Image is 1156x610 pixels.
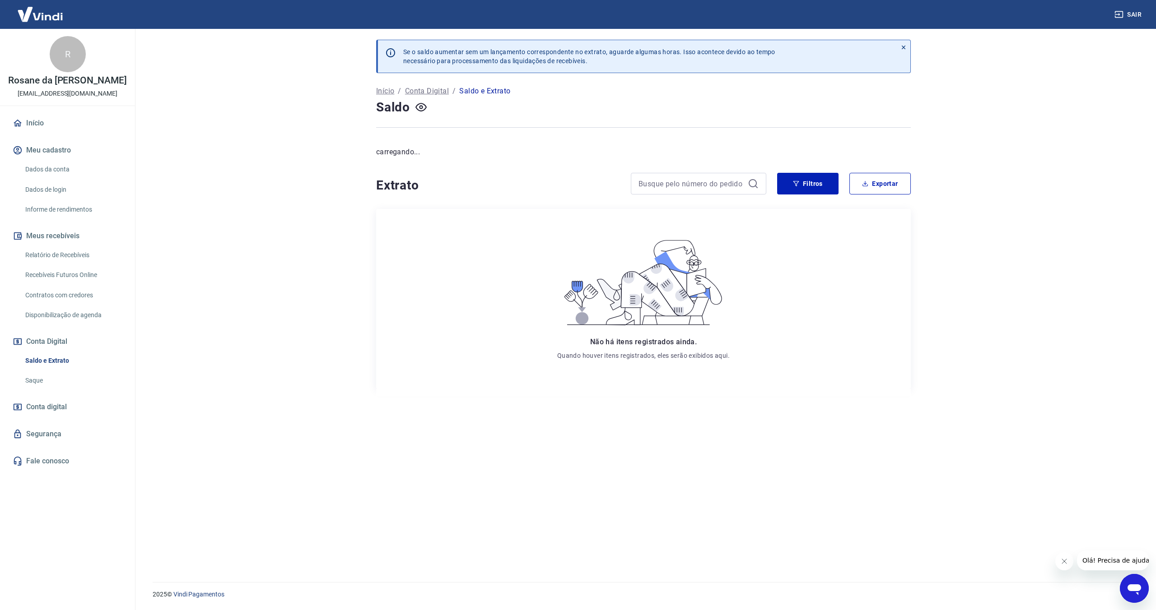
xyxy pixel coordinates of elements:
[22,351,124,370] a: Saldo e Extrato
[22,371,124,390] a: Saque
[11,332,124,351] button: Conta Digital
[11,113,124,133] a: Início
[11,451,124,471] a: Fale conosco
[1077,550,1149,570] iframe: Mensagem da empresa
[11,424,124,444] a: Segurança
[50,36,86,72] div: R
[11,140,124,160] button: Meu cadastro
[590,337,697,346] span: Não há itens registrados ainda.
[22,306,124,324] a: Disponibilização de agenda
[22,286,124,305] a: Contratos com credores
[459,86,510,97] p: Saldo e Extrato
[22,160,124,179] a: Dados da conta
[398,86,401,97] p: /
[11,0,70,28] img: Vindi
[376,176,620,194] h4: Extrato
[22,266,124,284] a: Recebíveis Futuros Online
[8,76,127,85] p: Rosane da [PERSON_NAME]
[1113,6,1145,23] button: Sair
[11,226,124,246] button: Meus recebíveis
[1120,574,1149,603] iframe: Botão para abrir a janela de mensagens
[849,173,911,194] button: Exportar
[639,177,744,190] input: Busque pelo número do pedido
[5,6,76,14] span: Olá! Precisa de ajuda?
[22,200,124,219] a: Informe de rendimentos
[22,246,124,264] a: Relatório de Recebíveis
[403,47,775,65] p: Se o saldo aumentar sem um lançamento correspondente no extrato, aguarde algumas horas. Isso acon...
[173,591,224,598] a: Vindi Pagamentos
[376,98,410,116] h4: Saldo
[557,351,730,360] p: Quando houver itens registrados, eles serão exibidos aqui.
[11,397,124,417] a: Conta digital
[376,86,394,97] a: Início
[376,147,911,157] p: carregando...
[153,590,1134,599] p: 2025 ©
[405,86,449,97] a: Conta Digital
[22,180,124,199] a: Dados de login
[1055,552,1073,570] iframe: Fechar mensagem
[18,89,117,98] p: [EMAIL_ADDRESS][DOMAIN_NAME]
[26,401,67,413] span: Conta digital
[777,173,839,194] button: Filtros
[452,86,456,97] p: /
